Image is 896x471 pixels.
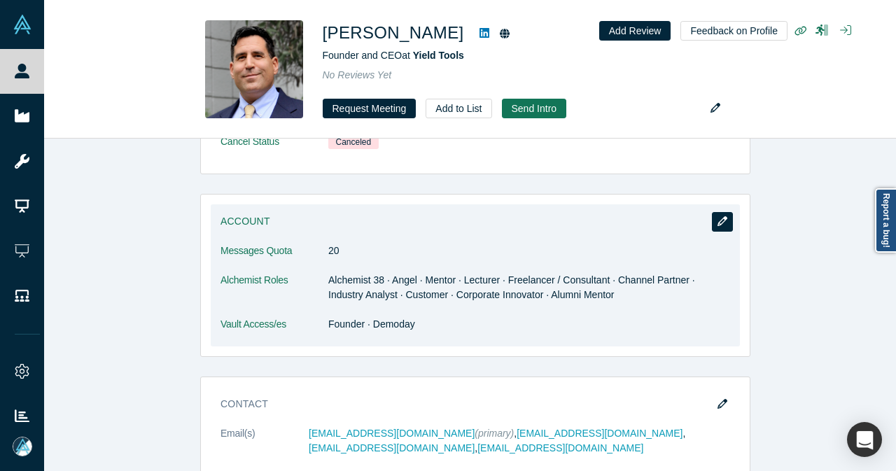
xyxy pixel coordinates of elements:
[426,99,491,118] button: Add to List
[220,273,328,317] dt: Alchemist Roles
[599,21,671,41] button: Add Review
[205,20,303,118] img: Will Schumaker's Profile Image
[323,99,416,118] button: Request Meeting
[309,426,730,456] dd: , , ,
[517,428,682,439] a: [EMAIL_ADDRESS][DOMAIN_NAME]
[328,273,730,302] dd: Alchemist 38 · Angel · Mentor · Lecturer · Freelancer / Consultant · Channel Partner · Industry A...
[680,21,787,41] button: Feedback on Profile
[13,437,32,456] img: Mia Scott's Account
[220,426,309,470] dt: Email(s)
[13,15,32,34] img: Alchemist Vault Logo
[413,50,464,61] a: Yield Tools
[328,134,379,149] span: Canceled
[328,244,730,258] dd: 20
[220,317,328,346] dt: Vault Access/es
[323,20,464,45] h1: [PERSON_NAME]
[220,397,710,412] h3: Contact
[309,428,475,439] a: [EMAIL_ADDRESS][DOMAIN_NAME]
[477,442,643,454] a: [EMAIL_ADDRESS][DOMAIN_NAME]
[220,214,710,229] h3: Account
[875,188,896,253] a: Report a bug!
[309,442,475,454] a: [EMAIL_ADDRESS][DOMAIN_NAME]
[220,134,328,164] dt: Cancel Status
[323,69,392,80] span: No Reviews Yet
[220,244,328,273] dt: Messages Quota
[328,317,730,332] dd: Founder · Demoday
[323,50,464,61] span: Founder and CEO at
[502,99,567,118] button: Send Intro
[475,428,514,439] span: (primary)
